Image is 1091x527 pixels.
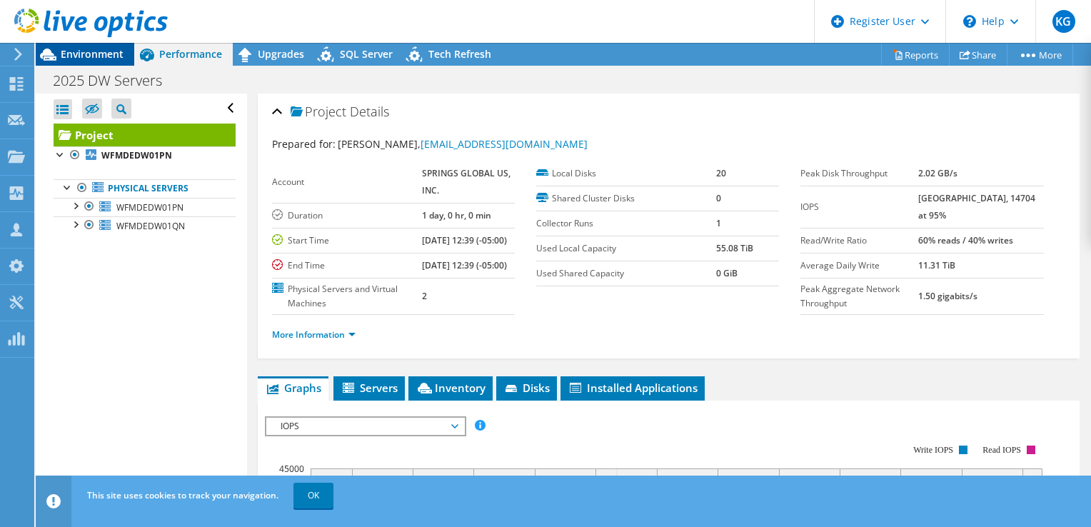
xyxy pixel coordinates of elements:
label: Peak Disk Throughput [800,166,917,181]
label: Start Time [272,234,422,248]
span: Graphs [265,381,321,395]
span: This site uses cookies to track your navigation. [87,489,278,501]
b: [DATE] 12:39 (-05:00) [422,234,507,246]
label: Duration [272,209,422,223]
span: IOPS [273,418,457,435]
label: Account [272,175,422,189]
a: WFMDEDW01PN [54,198,236,216]
b: 0 [716,192,721,204]
text: Read IOPS [982,445,1021,455]
b: 0 GiB [716,267,738,279]
span: Project [291,105,346,119]
span: Upgrades [258,47,304,61]
a: Reports [881,44,950,66]
b: 2 [422,290,427,302]
label: Used Shared Capacity [536,266,716,281]
b: 20 [716,167,726,179]
b: 2.02 GB/s [918,167,957,179]
b: 1 [716,217,721,229]
a: Share [949,44,1007,66]
span: SQL Server [340,47,393,61]
label: End Time [272,259,422,273]
a: [EMAIL_ADDRESS][DOMAIN_NAME] [421,137,588,151]
span: Servers [341,381,398,395]
text: Write IOPS [913,445,953,455]
span: Disks [503,381,550,395]
label: Local Disks [536,166,716,181]
span: Performance [159,47,222,61]
b: 1.50 gigabits/s [918,290,977,302]
label: Peak Aggregate Network Throughput [800,282,917,311]
a: Physical Servers [54,179,236,198]
label: Physical Servers and Virtual Machines [272,282,422,311]
a: Project [54,124,236,146]
span: Details [350,103,389,120]
span: WFMDEDW01PN [116,201,183,214]
b: SPRINGS GLOBAL US, INC. [422,167,511,196]
b: [DATE] 12:39 (-05:00) [422,259,507,271]
label: IOPS [800,200,917,214]
span: WFMDEDW01QN [116,220,185,232]
text: 45000 [279,463,304,475]
span: Environment [61,47,124,61]
a: More [1007,44,1073,66]
span: Installed Applications [568,381,698,395]
a: More Information [272,328,356,341]
label: Used Local Capacity [536,241,716,256]
label: Average Daily Write [800,259,917,273]
b: [GEOGRAPHIC_DATA], 14704 at 95% [918,192,1035,221]
h1: 2025 DW Servers [46,73,184,89]
label: Collector Runs [536,216,716,231]
b: 1 day, 0 hr, 0 min [422,209,491,221]
b: 60% reads / 40% writes [918,234,1013,246]
span: [PERSON_NAME], [338,137,588,151]
svg: \n [963,15,976,28]
b: 55.08 TiB [716,242,753,254]
b: WFMDEDW01PN [101,149,172,161]
a: WFMDEDW01PN [54,146,236,165]
a: WFMDEDW01QN [54,216,236,235]
span: Inventory [416,381,486,395]
label: Prepared for: [272,137,336,151]
span: Tech Refresh [428,47,491,61]
b: 11.31 TiB [918,259,955,271]
label: Read/Write Ratio [800,234,917,248]
a: OK [293,483,333,508]
span: KG [1052,10,1075,33]
label: Shared Cluster Disks [536,191,716,206]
